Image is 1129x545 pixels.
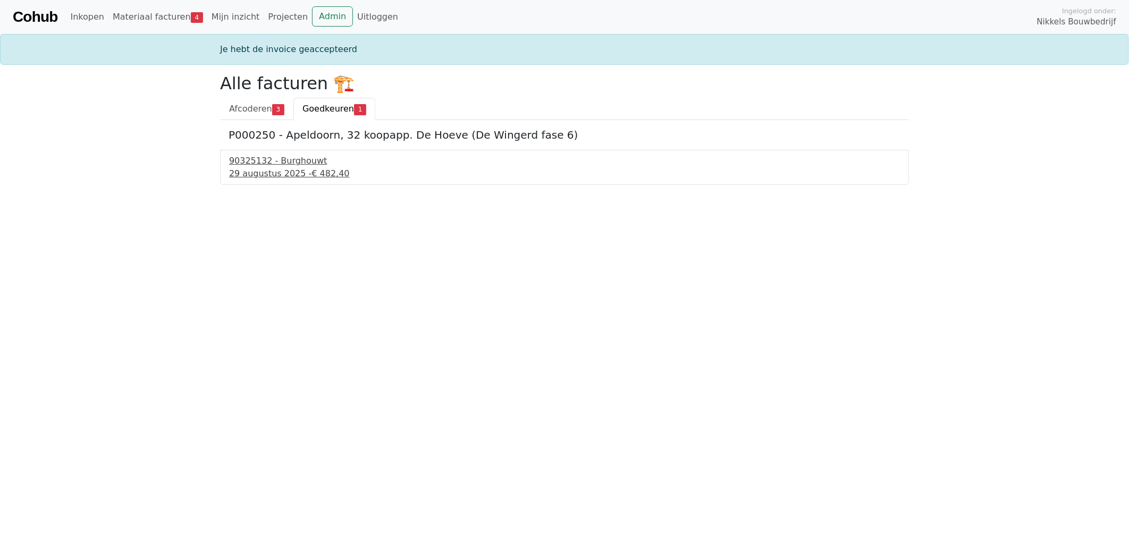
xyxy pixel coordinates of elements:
[220,98,293,120] a: Afcoderen3
[229,155,900,167] div: 90325132 - Burghouwt
[354,104,366,115] span: 1
[293,98,375,120] a: Goedkeuren1
[191,12,203,23] span: 4
[207,6,264,28] a: Mijn inzicht
[229,129,900,141] h5: P000250 - Apeldoorn, 32 koopapp. De Hoeve (De Wingerd fase 6)
[229,155,900,180] a: 90325132 - Burghouwt29 augustus 2025 -€ 482,40
[13,4,57,30] a: Cohub
[272,104,284,115] span: 3
[229,167,900,180] div: 29 augustus 2025 -
[353,6,402,28] a: Uitloggen
[108,6,207,28] a: Materiaal facturen4
[1062,6,1116,16] span: Ingelogd onder:
[312,6,353,27] a: Admin
[302,104,354,114] span: Goedkeuren
[311,168,349,178] span: € 482,40
[229,104,272,114] span: Afcoderen
[264,6,312,28] a: Projecten
[220,73,909,93] h2: Alle facturen 🏗️
[1037,16,1116,28] span: Nikkels Bouwbedrijf
[66,6,108,28] a: Inkopen
[214,43,915,56] div: Je hebt de invoice geaccepteerd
